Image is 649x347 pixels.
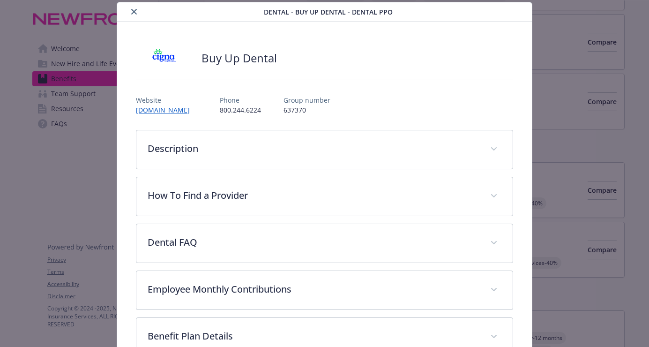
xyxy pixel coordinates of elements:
[148,189,478,203] p: How To Find a Provider
[220,105,261,115] p: 800.244.6224
[136,271,512,309] div: Employee Monthly Contributions
[283,95,330,105] p: Group number
[283,105,330,115] p: 637370
[136,95,197,105] p: Website
[148,235,478,249] p: Dental FAQ
[201,50,277,66] h2: Buy Up Dental
[136,130,512,169] div: Description
[264,7,393,17] span: Dental - Buy Up Dental - Dental PPO
[148,329,478,343] p: Benefit Plan Details
[136,177,512,216] div: How To Find a Provider
[220,95,261,105] p: Phone
[136,106,197,114] a: [DOMAIN_NAME]
[148,282,478,296] p: Employee Monthly Contributions
[128,6,140,17] button: close
[136,44,192,72] img: CIGNA
[136,224,512,263] div: Dental FAQ
[148,142,478,156] p: Description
